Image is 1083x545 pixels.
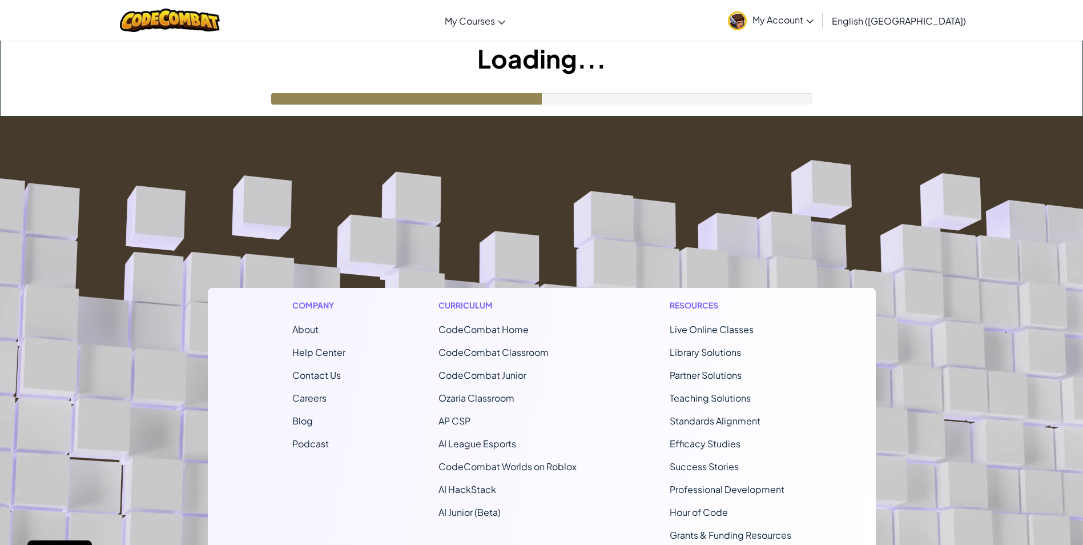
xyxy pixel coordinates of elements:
a: Podcast [292,438,329,450]
a: AP CSP [438,415,470,427]
a: CodeCombat Classroom [438,346,549,358]
a: Careers [292,392,327,404]
a: AI Junior (Beta) [438,506,501,518]
a: Professional Development [670,483,784,495]
h1: Loading... [1,41,1082,76]
a: CodeCombat Junior [438,369,526,381]
a: Hour of Code [670,506,728,518]
a: AI HackStack [438,483,496,495]
a: Grants & Funding Resources [670,529,791,541]
a: AI League Esports [438,438,516,450]
a: Success Stories [670,460,739,472]
a: Efficacy Studies [670,438,740,450]
a: English ([GEOGRAPHIC_DATA]) [826,5,972,36]
a: Blog [292,415,313,427]
a: My Account [722,2,819,38]
a: Teaching Solutions [670,392,751,404]
span: My Account [752,14,814,26]
span: Contact Us [292,369,341,381]
img: avatar [728,11,747,30]
a: Partner Solutions [670,369,742,381]
h1: Curriculum [438,299,577,311]
span: CodeCombat Home [438,323,529,335]
a: Standards Alignment [670,415,760,427]
a: Ozaria Classroom [438,392,514,404]
a: Help Center [292,346,345,358]
a: Library Solutions [670,346,741,358]
img: CodeCombat logo [120,9,220,32]
a: My Courses [439,5,511,36]
span: English ([GEOGRAPHIC_DATA]) [832,15,966,27]
a: CodeCombat Worlds on Roblox [438,460,577,472]
a: Live Online Classes [670,323,754,335]
a: About [292,323,319,335]
span: My Courses [445,15,495,27]
h1: Resources [670,299,791,311]
h1: Company [292,299,345,311]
